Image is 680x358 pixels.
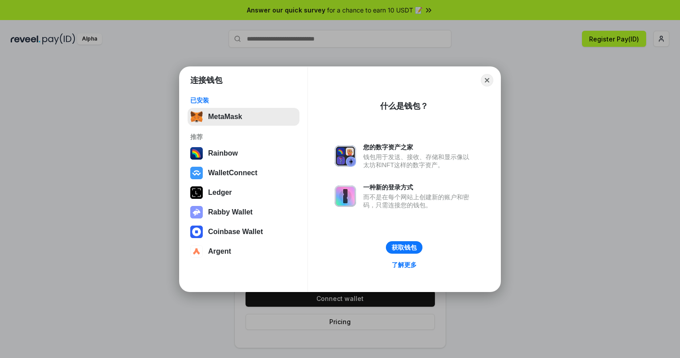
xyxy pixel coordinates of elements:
img: svg+xml,%3Csvg%20width%3D%22120%22%20height%3D%22120%22%20viewBox%3D%220%200%20120%20120%22%20fil... [190,147,203,160]
div: 您的数字资产之家 [363,143,474,151]
a: 了解更多 [386,259,422,271]
div: Argent [208,247,231,255]
h1: 连接钱包 [190,75,222,86]
div: WalletConnect [208,169,258,177]
img: svg+xml,%3Csvg%20xmlns%3D%22http%3A%2F%2Fwww.w3.org%2F2000%2Fsvg%22%20fill%3D%22none%22%20viewBox... [335,145,356,167]
button: WalletConnect [188,164,299,182]
div: MetaMask [208,113,242,121]
button: Rainbow [188,144,299,162]
img: svg+xml,%3Csvg%20fill%3D%22none%22%20height%3D%2233%22%20viewBox%3D%220%200%2035%2033%22%20width%... [190,111,203,123]
button: Close [481,74,493,86]
div: 而不是在每个网站上创建新的账户和密码，只需连接您的钱包。 [363,193,474,209]
div: 已安装 [190,96,297,104]
div: 获取钱包 [392,243,417,251]
img: svg+xml,%3Csvg%20width%3D%2228%22%20height%3D%2228%22%20viewBox%3D%220%200%2028%2028%22%20fill%3D... [190,226,203,238]
div: Rabby Wallet [208,208,253,216]
button: 获取钱包 [386,241,422,254]
img: svg+xml,%3Csvg%20width%3D%2228%22%20height%3D%2228%22%20viewBox%3D%220%200%2028%2028%22%20fill%3D... [190,167,203,179]
img: svg+xml,%3Csvg%20xmlns%3D%22http%3A%2F%2Fwww.w3.org%2F2000%2Fsvg%22%20width%3D%2228%22%20height%3... [190,186,203,199]
div: 一种新的登录方式 [363,183,474,191]
button: Ledger [188,184,299,202]
div: Ledger [208,189,232,197]
div: 了解更多 [392,261,417,269]
button: MetaMask [188,108,299,126]
div: 什么是钱包？ [380,101,428,111]
button: Argent [188,243,299,260]
div: Coinbase Wallet [208,228,263,236]
div: 推荐 [190,133,297,141]
div: 钱包用于发送、接收、存储和显示像以太坊和NFT这样的数字资产。 [363,153,474,169]
img: svg+xml,%3Csvg%20width%3D%2228%22%20height%3D%2228%22%20viewBox%3D%220%200%2028%2028%22%20fill%3D... [190,245,203,258]
button: Coinbase Wallet [188,223,299,241]
img: svg+xml,%3Csvg%20xmlns%3D%22http%3A%2F%2Fwww.w3.org%2F2000%2Fsvg%22%20fill%3D%22none%22%20viewBox... [335,185,356,207]
img: svg+xml,%3Csvg%20xmlns%3D%22http%3A%2F%2Fwww.w3.org%2F2000%2Fsvg%22%20fill%3D%22none%22%20viewBox... [190,206,203,218]
button: Rabby Wallet [188,203,299,221]
div: Rainbow [208,149,238,157]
